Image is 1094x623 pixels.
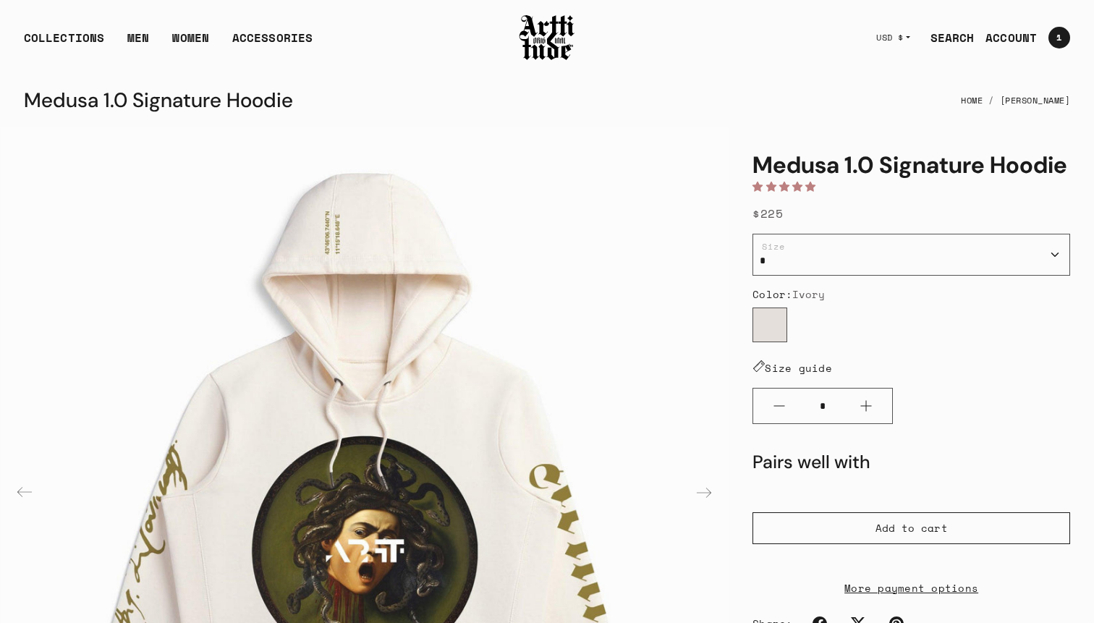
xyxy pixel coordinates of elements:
[752,151,1070,179] h1: Medusa 1.0 Signature Hoodie
[752,205,783,222] span: $225
[232,29,313,58] div: ACCESSORIES
[868,22,919,54] button: USD $
[752,512,1070,544] button: Add to cart
[752,287,1070,302] div: Color:
[753,389,805,423] button: Minus
[840,389,892,423] button: Plus
[752,580,1070,596] a: More payment options
[1037,21,1070,54] a: Open cart
[752,179,823,194] span: 5.00 stars
[24,83,293,118] div: Medusa 1.0 Signature Hoodie
[752,308,787,342] label: Ivory
[752,450,870,474] h2: Pairs well with
[974,23,1037,52] a: ACCOUNT
[876,32,904,43] span: USD $
[1056,33,1061,42] span: 1
[518,13,576,62] img: Arttitude
[127,29,149,58] a: MEN
[875,521,948,535] span: Add to cart
[961,85,983,116] a: Home
[1000,85,1071,116] a: [PERSON_NAME]
[792,287,826,302] span: Ivory
[805,393,840,420] input: Quantity
[172,29,209,58] a: WOMEN
[24,29,104,58] div: COLLECTIONS
[919,23,975,52] a: SEARCH
[752,360,832,376] a: Size guide
[12,29,324,58] ul: Main navigation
